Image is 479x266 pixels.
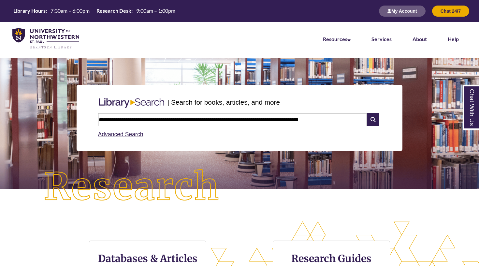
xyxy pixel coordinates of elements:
table: Hours Today [11,7,178,14]
img: Research [24,150,240,225]
a: Advanced Search [98,131,143,138]
a: Chat 24/7 [432,8,469,14]
button: Chat 24/7 [432,6,469,17]
button: My Account [379,6,426,17]
span: 9:00am – 1:00pm [136,7,175,14]
img: UNWSP Library Logo [12,28,79,49]
a: Resources [323,36,351,42]
a: Hours Today [11,7,178,15]
img: Libary Search [95,96,167,111]
th: Library Hours: [11,7,48,14]
a: My Account [379,8,426,14]
th: Research Desk: [94,7,134,14]
span: 7:30am – 6:00pm [51,7,90,14]
a: About [413,36,427,42]
p: | Search for books, articles, and more [167,97,280,107]
h3: Research Guides [278,252,385,265]
h3: Databases & Articles [94,252,201,265]
i: Search [367,113,379,126]
a: Help [448,36,459,42]
a: Services [371,36,392,42]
